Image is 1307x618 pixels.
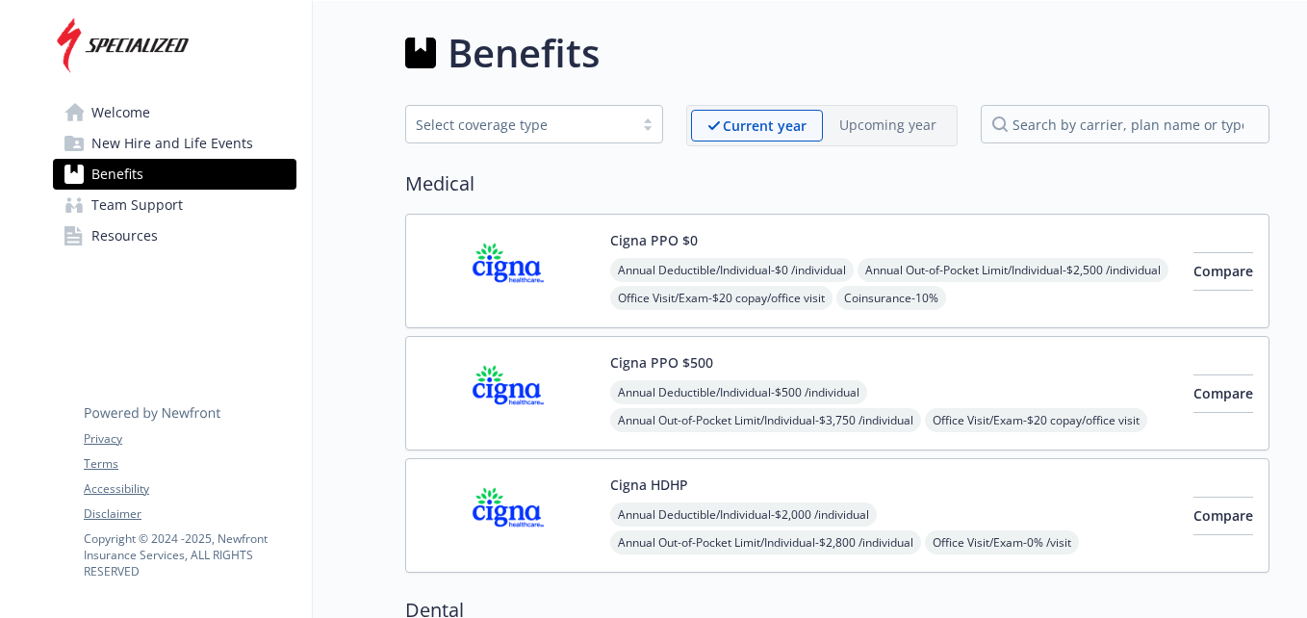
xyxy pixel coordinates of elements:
a: Welcome [53,97,296,128]
span: Welcome [91,97,150,128]
button: Cigna PPO $500 [610,352,713,373]
a: Disclaimer [84,505,295,523]
span: Team Support [91,190,183,220]
span: Office Visit/Exam - $20 copay/office visit [610,286,833,310]
a: Terms [84,455,295,473]
button: Cigna PPO $0 [610,230,698,250]
input: search by carrier, plan name or type [981,105,1269,143]
p: Copyright © 2024 - 2025 , Newfront Insurance Services, ALL RIGHTS RESERVED [84,530,295,579]
span: Upcoming year [823,110,953,142]
h2: Medical [405,169,1269,198]
a: Resources [53,220,296,251]
span: Annual Out-of-Pocket Limit/Individual - $3,750 /individual [610,408,921,432]
button: Compare [1193,497,1253,535]
span: Annual Deductible/Individual - $500 /individual [610,380,867,404]
span: Benefits [91,159,143,190]
span: Compare [1193,506,1253,525]
span: Annual Out-of-Pocket Limit/Individual - $2,800 /individual [610,530,921,554]
h1: Benefits [448,24,600,82]
a: New Hire and Life Events [53,128,296,159]
span: New Hire and Life Events [91,128,253,159]
img: CIGNA carrier logo [422,352,595,434]
img: CIGNA carrier logo [422,230,595,312]
span: Compare [1193,384,1253,402]
span: Annual Deductible/Individual - $0 /individual [610,258,854,282]
a: Privacy [84,430,295,448]
span: Office Visit/Exam - $20 copay/office visit [925,408,1147,432]
span: Coinsurance - 10% [836,286,946,310]
button: Compare [1193,374,1253,413]
div: Select coverage type [416,115,624,135]
img: CIGNA carrier logo [422,475,595,556]
span: Annual Out-of-Pocket Limit/Individual - $2,500 /individual [858,258,1168,282]
a: Team Support [53,190,296,220]
p: Current year [723,116,807,136]
p: Upcoming year [839,115,936,135]
a: Benefits [53,159,296,190]
span: Compare [1193,262,1253,280]
a: Accessibility [84,480,295,498]
button: Cigna HDHP [610,475,688,495]
span: Annual Deductible/Individual - $2,000 /individual [610,502,877,527]
span: Resources [91,220,158,251]
span: Office Visit/Exam - 0% /visit [925,530,1079,554]
button: Compare [1193,252,1253,291]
